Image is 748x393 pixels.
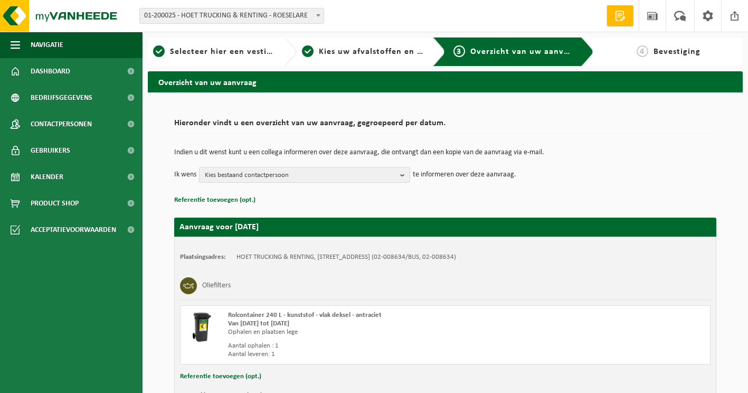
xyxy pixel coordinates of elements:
strong: Plaatsingsadres: [180,254,226,260]
span: Selecteer hier een vestiging [170,48,284,56]
p: Ik wens [174,167,196,183]
h3: Oliefilters [202,277,231,294]
span: Dashboard [31,58,70,85]
span: Product Shop [31,190,79,217]
h2: Hieronder vindt u een overzicht van uw aanvraag, gegroepeerd per datum. [174,119,716,133]
span: Bedrijfsgegevens [31,85,92,111]
a: 1Selecteer hier een vestiging [153,45,276,58]
a: 2Kies uw afvalstoffen en recipiënten [302,45,424,58]
span: Gebruikers [31,137,70,164]
span: 01-200025 - HOET TRUCKING & RENTING - ROESELARE [140,8,324,23]
span: Contactpersonen [31,111,92,137]
span: Kalender [31,164,63,190]
img: WB-0240-HPE-BK-01.png [186,311,217,343]
span: Rolcontainer 240 L - kunststof - vlak deksel - antraciet [228,312,382,319]
p: te informeren over deze aanvraag. [413,167,516,183]
span: Overzicht van uw aanvraag [470,48,582,56]
span: 01-200025 - HOET TRUCKING & RENTING - ROESELARE [139,8,324,24]
span: 3 [453,45,465,57]
span: Kies uw afvalstoffen en recipiënten [319,48,464,56]
strong: Van [DATE] tot [DATE] [228,320,289,327]
span: Acceptatievoorwaarden [31,217,116,243]
div: Aantal leveren: 1 [228,350,488,359]
td: HOET TRUCKING & RENTING, [STREET_ADDRESS] (02-008634/BUS, 02-008634) [236,253,456,261]
button: Referentie toevoegen (opt.) [180,370,261,383]
div: Aantal ophalen : 1 [228,342,488,350]
button: Kies bestaand contactpersoon [199,167,410,183]
span: 2 [302,45,314,57]
div: Ophalen en plaatsen lege [228,328,488,336]
span: Kies bestaand contactpersoon [205,167,396,183]
h2: Overzicht van uw aanvraag [148,71,743,92]
span: 4 [637,45,648,57]
button: Referentie toevoegen (opt.) [174,193,255,207]
span: Navigatie [31,32,63,58]
strong: Aanvraag voor [DATE] [179,223,259,231]
span: 1 [153,45,165,57]
span: Bevestiging [654,48,700,56]
p: Indien u dit wenst kunt u een collega informeren over deze aanvraag, die ontvangt dan een kopie v... [174,149,716,156]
